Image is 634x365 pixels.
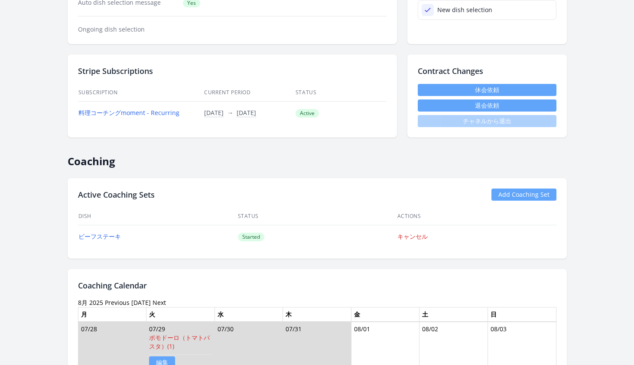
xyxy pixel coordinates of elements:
th: Status [295,84,387,102]
th: Subscription [78,84,204,102]
time: 8月 2025 [78,298,103,307]
h2: Active Coaching Sets [78,189,155,201]
th: 日 [488,307,556,322]
h2: Coaching [68,148,567,168]
button: [DATE] [204,109,224,117]
a: ポモドーロ（トマトパスタ）(1) [149,333,210,350]
div: New dish selection [437,6,492,14]
a: Next [153,298,166,307]
span: Active [296,109,319,118]
th: 月 [78,307,146,322]
th: Actions [397,208,556,225]
th: Status [237,208,397,225]
button: [DATE] [237,109,256,117]
th: 木 [283,307,351,322]
a: 休会依頼 [418,84,556,96]
a: 料理コーチングmoment - Recurring [78,109,179,117]
span: チャネルから退出 [418,115,556,127]
a: Previous [105,298,130,307]
button: 退会依頼 [418,99,556,112]
span: → [227,109,233,117]
a: Add Coaching Set [491,189,556,201]
th: 水 [215,307,283,322]
th: Dish [78,208,237,225]
h2: Stripe Subscriptions [78,65,387,77]
th: 火 [146,307,215,322]
dt: Ongoing dish selection [78,25,176,34]
a: [DATE] [131,298,151,307]
span: Started [238,233,264,241]
a: ビーフステーキ [78,232,121,240]
a: キャンセル [397,232,428,240]
th: Current Period [204,84,295,102]
th: 金 [351,307,419,322]
h2: Contract Changes [418,65,556,77]
h2: Coaching Calendar [78,279,556,291]
th: 土 [419,307,488,322]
